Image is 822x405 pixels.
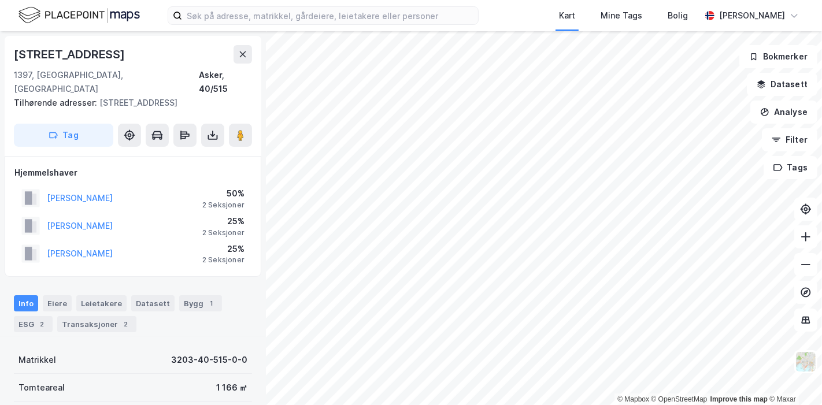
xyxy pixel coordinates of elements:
button: Filter [762,128,817,151]
div: [STREET_ADDRESS] [14,45,127,64]
div: [STREET_ADDRESS] [14,96,243,110]
a: Mapbox [617,395,649,403]
div: Bolig [668,9,688,23]
input: Søk på adresse, matrikkel, gårdeiere, leietakere eller personer [182,7,478,24]
iframe: Chat Widget [764,350,822,405]
div: Matrikkel [18,353,56,367]
div: Eiere [43,295,72,311]
button: Bokmerker [739,45,817,68]
div: Kontrollprogram for chat [764,350,822,405]
div: Tomteareal [18,381,65,395]
div: Info [14,295,38,311]
div: 50% [202,187,245,200]
a: Improve this map [710,395,768,403]
a: OpenStreetMap [651,395,708,403]
div: 1 [206,298,217,309]
button: Datasett [747,73,817,96]
div: 2 Seksjoner [202,200,245,210]
div: Asker, 40/515 [199,68,252,96]
button: Tags [764,156,817,179]
button: Tag [14,124,113,147]
div: [PERSON_NAME] [719,9,785,23]
div: Leietakere [76,295,127,311]
div: 2 [120,318,132,330]
div: 2 Seksjoner [202,228,245,237]
button: Analyse [750,101,817,124]
div: 25% [202,242,245,256]
div: 1 166 ㎡ [216,381,247,395]
div: Transaksjoner [57,316,136,332]
div: Kart [559,9,575,23]
div: Datasett [131,295,175,311]
div: ESG [14,316,53,332]
span: Tilhørende adresser: [14,98,99,107]
div: 2 Seksjoner [202,255,245,265]
img: logo.f888ab2527a4732fd821a326f86c7f29.svg [18,5,140,25]
div: Bygg [179,295,222,311]
div: 25% [202,214,245,228]
div: Hjemmelshaver [14,166,251,180]
div: Mine Tags [601,9,642,23]
div: 3203-40-515-0-0 [171,353,247,367]
div: 2 [36,318,48,330]
div: 1397, [GEOGRAPHIC_DATA], [GEOGRAPHIC_DATA] [14,68,199,96]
